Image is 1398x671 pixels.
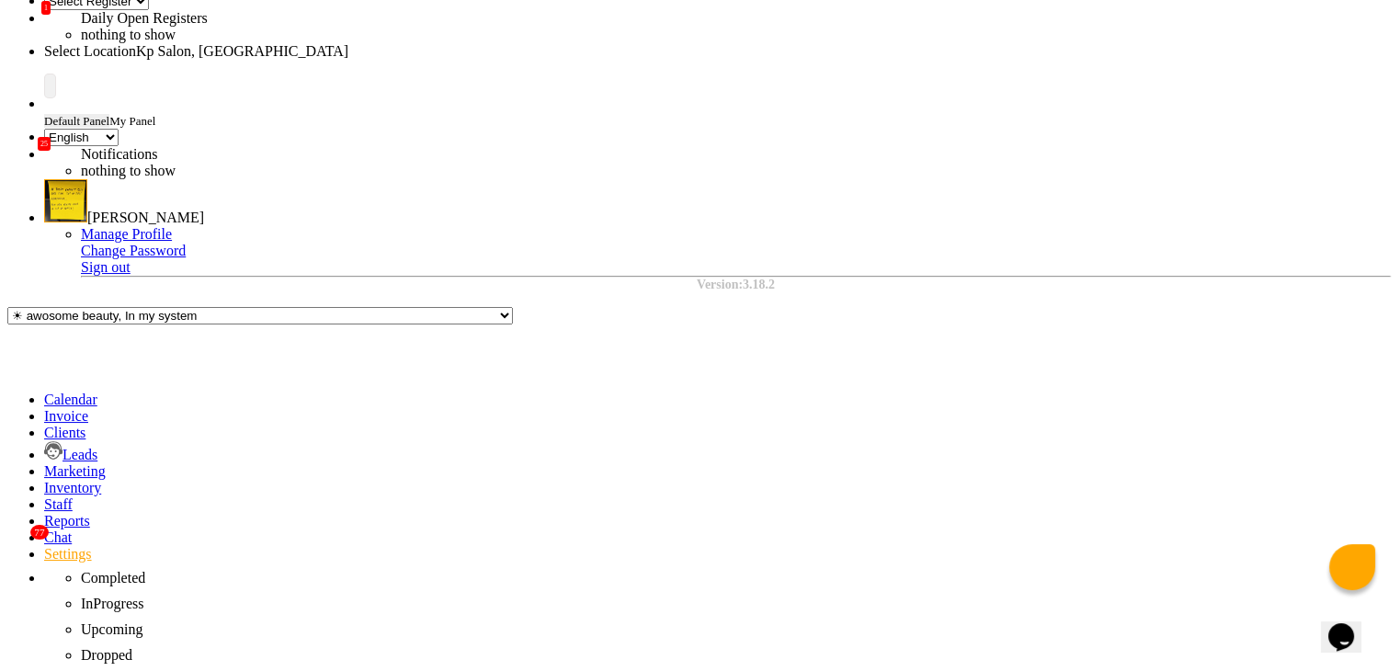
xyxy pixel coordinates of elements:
[44,447,97,462] a: Leads
[63,447,97,462] span: Leads
[81,570,145,586] span: Completed
[44,425,85,440] a: Clients
[44,392,97,407] a: Calendar
[44,179,87,222] img: Dhiraj Mokal
[109,114,155,128] span: My Panel
[81,596,143,611] span: InProgress
[81,621,143,637] span: Upcoming
[81,10,540,27] div: Daily Open Registers
[30,525,49,540] span: 77
[44,463,106,479] a: Marketing
[41,1,51,15] span: 1
[44,408,88,424] a: Invoice
[44,513,90,529] a: Reports
[81,27,540,43] li: nothing to show
[81,647,132,663] span: Dropped
[81,146,540,163] div: Notifications
[81,226,172,242] a: Manage Profile
[81,259,131,275] a: Sign out
[44,496,73,512] a: Staff
[44,480,101,495] a: Inventory
[38,137,51,151] span: 25
[81,278,1391,292] div: Version:3.18.2
[1321,597,1380,653] iframe: chat widget
[87,210,204,225] span: [PERSON_NAME]
[44,529,72,545] span: Chat
[44,529,72,545] a: 77Chat
[81,163,540,179] li: nothing to show
[44,114,109,128] span: Default Panel
[81,243,186,258] a: Change Password
[44,546,92,562] a: Settings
